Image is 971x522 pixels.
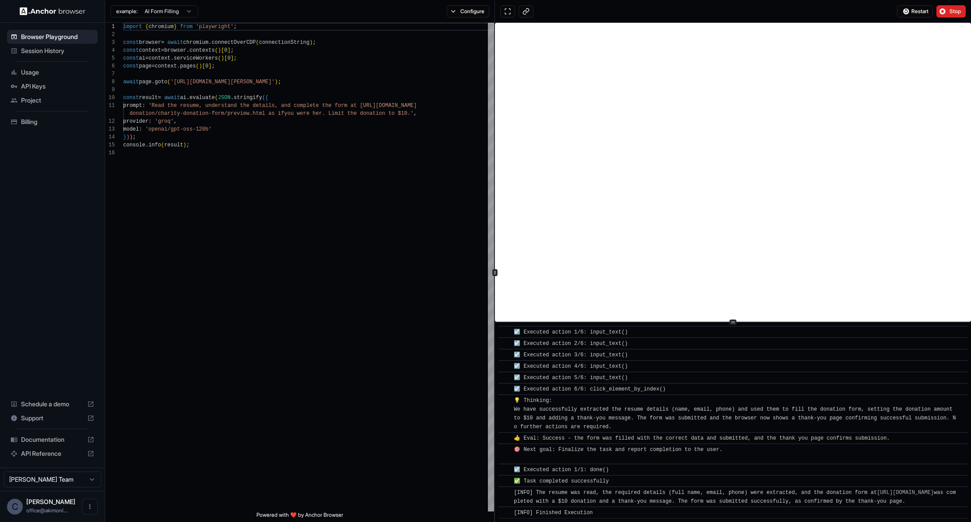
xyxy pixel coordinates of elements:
span: chromium [149,24,174,30]
span: ​ [503,351,507,359]
span: , [174,118,177,124]
span: 'playwright' [196,24,234,30]
span: browser [164,47,186,53]
div: API Keys [7,79,98,93]
div: 5 [105,54,115,62]
span: 0 [224,47,227,53]
span: = [158,95,161,101]
span: ☑️ Executed action 5/6: input_text() [514,375,628,381]
span: chromium [183,39,209,46]
span: ) [126,134,129,140]
div: C [7,499,23,515]
span: Support [21,414,84,423]
div: 13 [105,125,115,133]
span: await [167,39,183,46]
span: import [123,24,142,30]
span: 🎯 Next goal: Finalize the task and report completion to the user. [514,447,722,462]
span: . [208,39,211,46]
span: contexts [189,47,215,53]
span: ; [234,55,237,61]
span: page [139,63,152,69]
span: result [139,95,158,101]
span: await [164,95,180,101]
span: ; [186,142,189,148]
span: const [123,95,139,101]
span: await [123,79,139,85]
span: you were her. Limit the donation to $10.' [284,110,413,117]
span: ) [129,134,132,140]
span: ai [139,55,145,61]
span: ) [183,142,186,148]
div: 16 [105,149,115,157]
div: 4 [105,46,115,54]
span: model [123,126,139,132]
span: ) [199,63,202,69]
span: result [164,142,183,148]
span: ​ [503,465,507,474]
span: ( [262,95,265,101]
span: lete the form at [URL][DOMAIN_NAME] [306,103,417,109]
span: pages [180,63,196,69]
span: ] [228,47,231,53]
button: Copy live view URL [519,5,534,18]
span: . [152,79,155,85]
span: 🎯 Next goal: Populate the form fields with the resume data, set donation amount to $10, add a sho... [514,309,956,324]
span: { [145,24,148,30]
span: const [123,39,139,46]
img: Anchor Logo [20,7,85,15]
span: const [123,47,139,53]
span: stringify [234,95,262,101]
span: ​ [503,477,507,486]
div: Support [7,411,98,425]
span: } [123,134,126,140]
span: connectOverCDP [212,39,256,46]
span: ( [167,79,171,85]
span: : [142,103,145,109]
span: ) [309,39,313,46]
span: ( [196,63,199,69]
span: { [265,95,268,101]
span: 'Read the resume, understand the details, and comp [149,103,306,109]
span: Restart [911,8,928,15]
span: connectionString [259,39,309,46]
span: ; [234,24,237,30]
div: 6 [105,62,115,70]
div: 11 [105,102,115,110]
span: ​ [503,508,507,517]
span: API Reference [21,449,84,458]
div: Documentation [7,433,98,447]
button: Configure [447,5,489,18]
a: [URL][DOMAIN_NAME] [877,490,934,496]
span: = [145,55,148,61]
div: 12 [105,117,115,125]
div: Schedule a demo [7,397,98,411]
span: Cosmin Achim [26,498,75,505]
span: 'groq' [155,118,174,124]
div: 15 [105,141,115,149]
span: browser [139,39,161,46]
span: Project [21,96,94,105]
span: ( [215,47,218,53]
span: ​ [503,445,507,454]
span: Billing [21,117,94,126]
span: 0 [205,63,208,69]
span: example: [116,8,138,15]
div: 14 [105,133,115,141]
span: [ [202,63,205,69]
span: ​ [503,385,507,394]
span: 'openai/gpt-oss-120b' [145,126,211,132]
div: Project [7,93,98,107]
span: = [161,47,164,53]
button: Stop [936,5,966,18]
span: page [139,79,152,85]
span: provider [123,118,149,124]
span: ​ [503,339,507,348]
span: ; [313,39,316,46]
span: [INFO] The resume was read, the required details (full name, email, phone) were extracted, and th... [514,490,956,504]
span: [ [224,55,227,61]
span: ☑️ Executed action 1/1: done() [514,467,609,473]
span: ☑️ Executed action 3/6: input_text() [514,352,628,358]
span: ​ [503,328,507,337]
div: 9 [105,86,115,94]
span: ; [133,134,136,140]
